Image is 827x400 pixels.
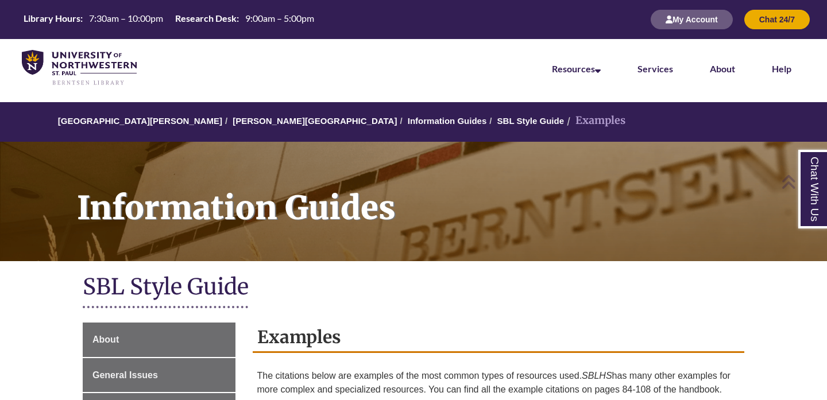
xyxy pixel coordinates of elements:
h1: Information Guides [64,142,827,246]
h2: Examples [253,323,745,353]
a: General Issues [83,358,235,393]
a: About [710,63,735,74]
a: Hours Today [19,12,319,28]
a: Information Guides [408,116,487,126]
th: Research Desk: [171,12,241,25]
em: SBLHS [582,371,612,380]
li: Examples [564,112,625,129]
img: UNWSP Library Logo [22,50,137,86]
table: Hours Today [19,12,319,26]
a: My Account [651,14,733,24]
a: Resources [552,63,601,74]
a: Back to Top [781,174,824,189]
a: SBL Style Guide [497,116,564,126]
a: [GEOGRAPHIC_DATA][PERSON_NAME] [58,116,222,126]
button: Chat 24/7 [744,10,810,29]
button: My Account [651,10,733,29]
span: General Issues [92,370,158,380]
th: Library Hours: [19,12,84,25]
a: [PERSON_NAME][GEOGRAPHIC_DATA] [233,116,397,126]
a: Services [637,63,673,74]
span: About [92,335,119,344]
a: Help [772,63,791,74]
a: Chat 24/7 [744,14,810,24]
span: 9:00am – 5:00pm [245,13,314,24]
h1: SBL Style Guide [83,273,744,303]
a: About [83,323,235,357]
span: 7:30am – 10:00pm [89,13,163,24]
